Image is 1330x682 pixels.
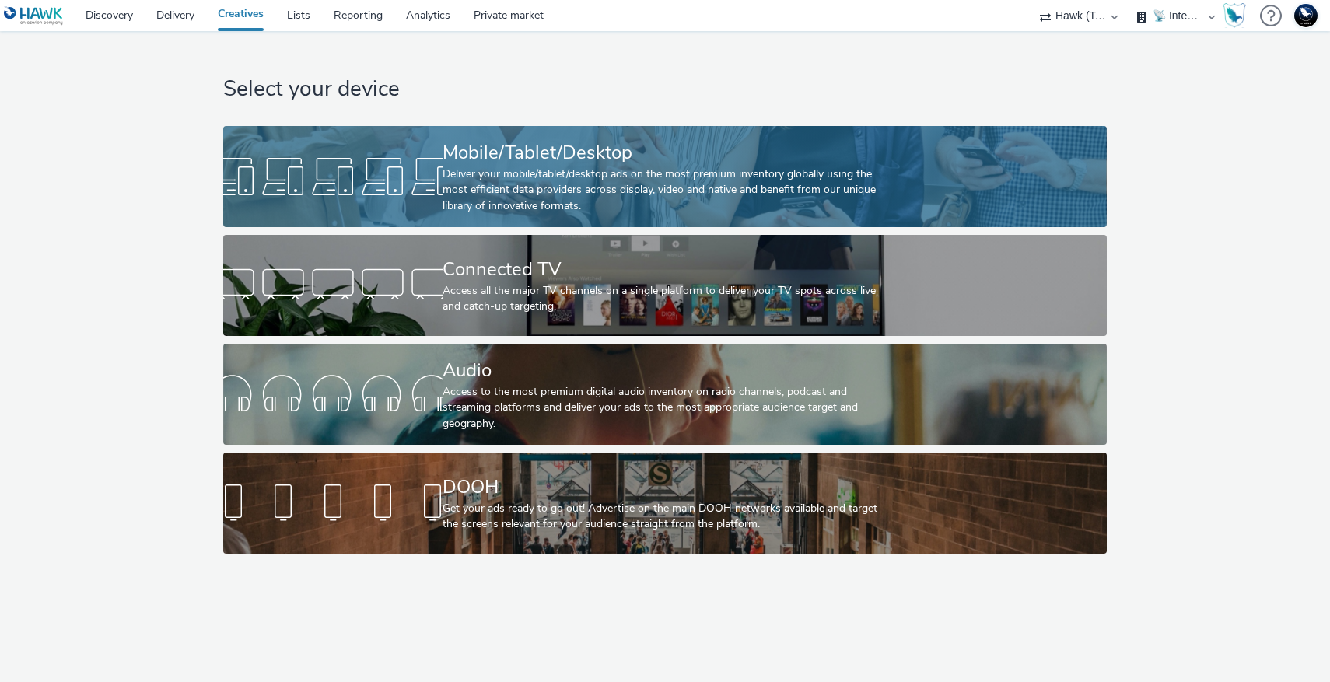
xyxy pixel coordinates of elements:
[443,256,881,283] div: Connected TV
[223,453,1106,554] a: DOOHGet your ads ready to go out! Advertise on the main DOOH networks available and target the sc...
[443,357,881,384] div: Audio
[443,283,881,315] div: Access all the major TV channels on a single platform to deliver your TV spots across live and ca...
[223,126,1106,227] a: Mobile/Tablet/DesktopDeliver your mobile/tablet/desktop ads on the most premium inventory globall...
[443,139,881,166] div: Mobile/Tablet/Desktop
[1223,3,1252,28] a: Hawk Academy
[443,384,881,432] div: Access to the most premium digital audio inventory on radio channels, podcast and streaming platf...
[443,474,881,501] div: DOOH
[223,235,1106,336] a: Connected TVAccess all the major TV channels on a single platform to deliver your TV spots across...
[1223,3,1246,28] img: Hawk Academy
[223,344,1106,445] a: AudioAccess to the most premium digital audio inventory on radio channels, podcast and streaming ...
[443,166,881,214] div: Deliver your mobile/tablet/desktop ads on the most premium inventory globally using the most effi...
[1294,4,1318,27] img: Support Hawk
[223,75,1106,104] h1: Select your device
[443,501,881,533] div: Get your ads ready to go out! Advertise on the main DOOH networks available and target the screen...
[4,6,64,26] img: undefined Logo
